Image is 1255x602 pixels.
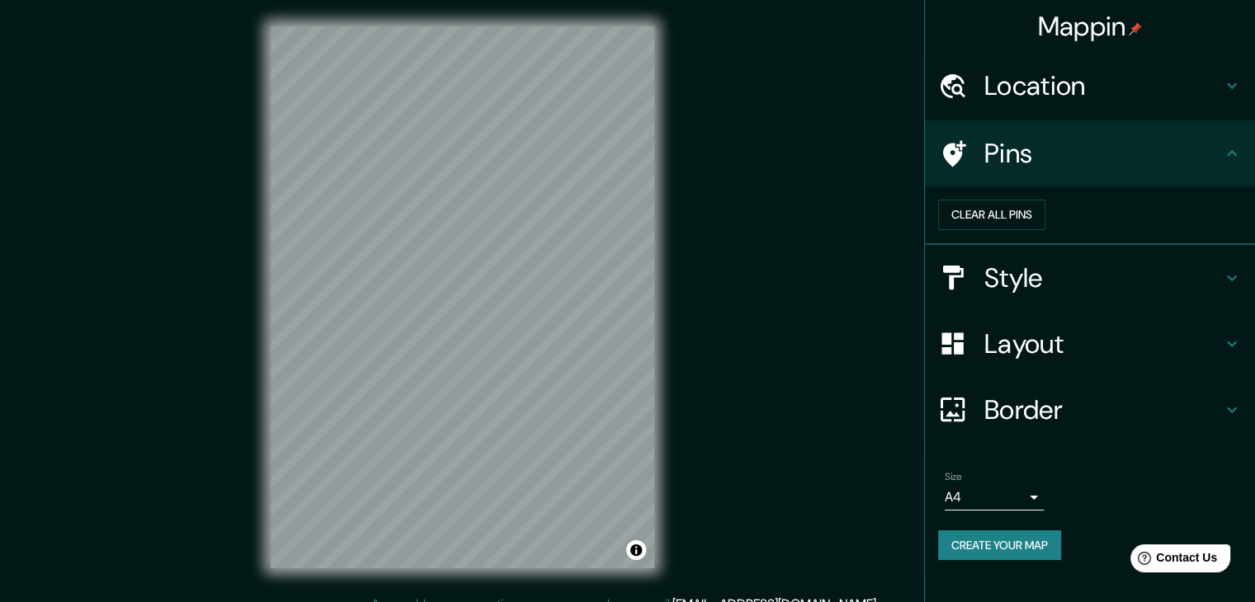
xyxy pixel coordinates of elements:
div: Style [925,245,1255,311]
h4: Mappin [1038,10,1143,43]
div: Border [925,377,1255,443]
button: Clear all pins [938,200,1045,230]
div: A4 [945,484,1044,510]
iframe: Help widget launcher [1108,538,1237,584]
h4: Location [984,69,1222,102]
label: Size [945,469,962,483]
button: Create your map [938,530,1061,561]
canvas: Map [271,26,654,568]
button: Toggle attribution [626,540,646,560]
h4: Style [984,261,1222,294]
h4: Pins [984,137,1222,170]
div: Pins [925,120,1255,186]
div: Location [925,53,1255,119]
img: pin-icon.png [1129,22,1142,35]
h4: Layout [984,327,1222,360]
div: Layout [925,311,1255,377]
h4: Border [984,393,1222,426]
